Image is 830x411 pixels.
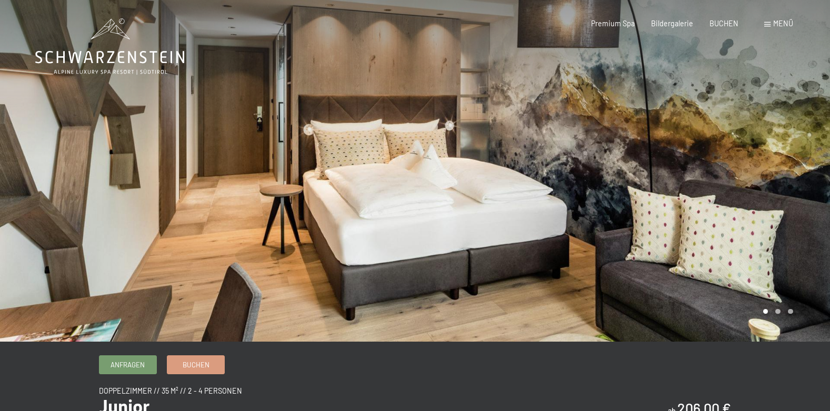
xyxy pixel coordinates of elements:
a: Premium Spa [591,19,635,28]
a: Bildergalerie [651,19,693,28]
span: Anfragen [111,360,145,369]
span: Doppelzimmer // 35 m² // 2 - 4 Personen [99,386,242,395]
span: Buchen [183,360,209,369]
a: Anfragen [99,356,156,373]
span: Menü [773,19,793,28]
a: Buchen [167,356,224,373]
a: BUCHEN [709,19,738,28]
